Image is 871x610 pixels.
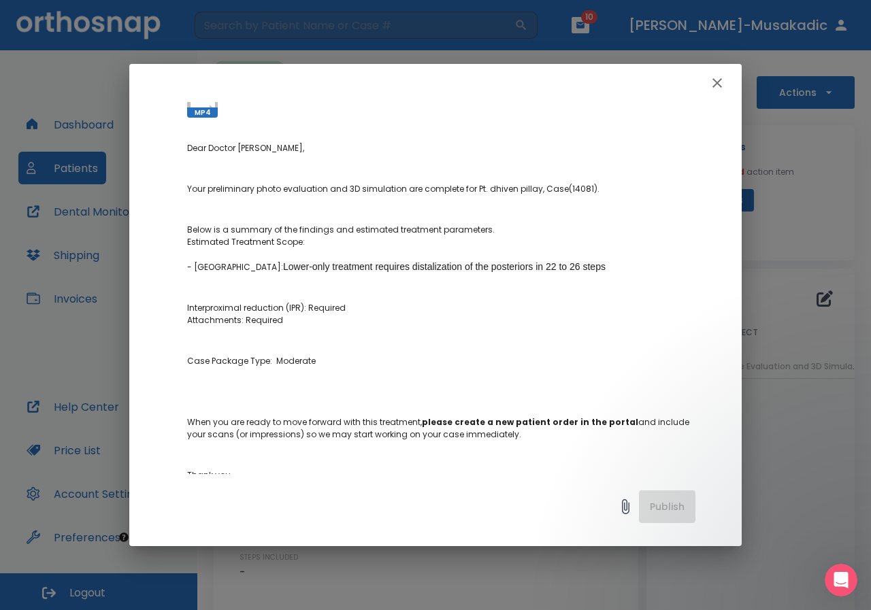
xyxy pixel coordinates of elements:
[283,261,606,272] span: Lower-only treatment requires distalization of the posteriors in 22 to 26 steps
[825,564,857,596] iframe: Intercom live chat
[187,416,695,441] p: When you are ready to move forward with this treatment, and include your scans (or impressions) s...
[187,142,695,154] p: Dear Doctor [PERSON_NAME],
[187,469,695,506] p: Thank you, The Orthosnap Clinical Team
[422,416,638,428] strong: please create a new patient order in the portal
[187,183,695,195] p: Your preliminary photo evaluation and 3D simulation are complete for Pt. dhiven pillay, Case(14081).
[187,302,695,326] p: Interproximal reduction (IPR): Required Attachments: Required
[187,355,695,367] p: Case Package Type: Moderate
[187,107,218,118] span: MP4
[187,224,695,273] p: Below is a summary of the findings and estimated treatment parameters. Estimated Treatment Scope:...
